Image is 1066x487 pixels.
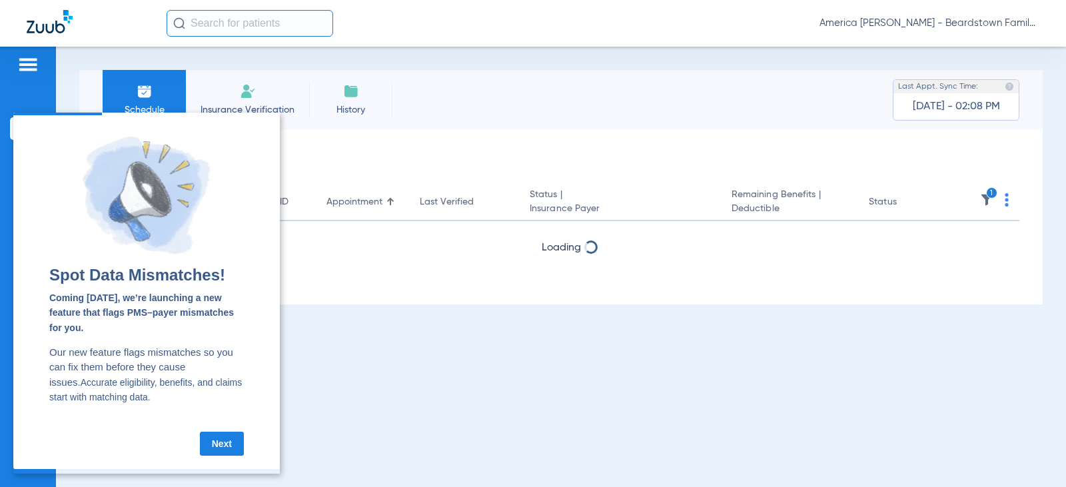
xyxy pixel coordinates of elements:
[986,187,998,199] i: 1
[913,100,1000,113] span: [DATE] - 02:08 PM
[17,57,39,73] img: hamburger-icon
[1005,193,1009,207] img: group-dot-blue.svg
[187,319,231,343] a: Next
[167,10,333,37] input: Search for patients
[519,184,721,221] th: Status |
[113,103,176,117] span: Schedule
[240,83,256,99] img: Manual Insurance Verification
[732,202,847,216] span: Deductible
[196,103,299,117] span: Insurance Verification
[819,17,1039,30] span: America [PERSON_NAME] - Beardstown Family Dental
[542,243,581,253] span: Loading
[530,202,710,216] span: Insurance Payer
[36,234,220,275] span: Our new feature flags mismatches so you can fix them before they cause issues.
[319,103,382,117] span: History
[980,193,993,207] img: filter.svg
[326,195,398,209] div: Appointment
[36,159,231,167] h2: Spot Data Mismatches!
[36,180,221,221] span: Coming [DATE], we’re launching a new feature that flags PMS–payer mismatches for you.
[343,83,359,99] img: History
[137,83,153,99] img: Schedule
[36,233,231,292] p: Accurate eligibility, benefits, and claims start with matching data.
[858,184,948,221] th: Status
[1005,82,1014,91] img: last sync help info
[173,17,185,29] img: Search Icon
[898,80,978,93] span: Last Appt. Sync Time:
[420,195,508,209] div: Last Verified
[27,10,73,33] img: Zuub Logo
[326,195,382,209] div: Appointment
[721,184,858,221] th: Remaining Benefits |
[420,195,474,209] div: Last Verified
